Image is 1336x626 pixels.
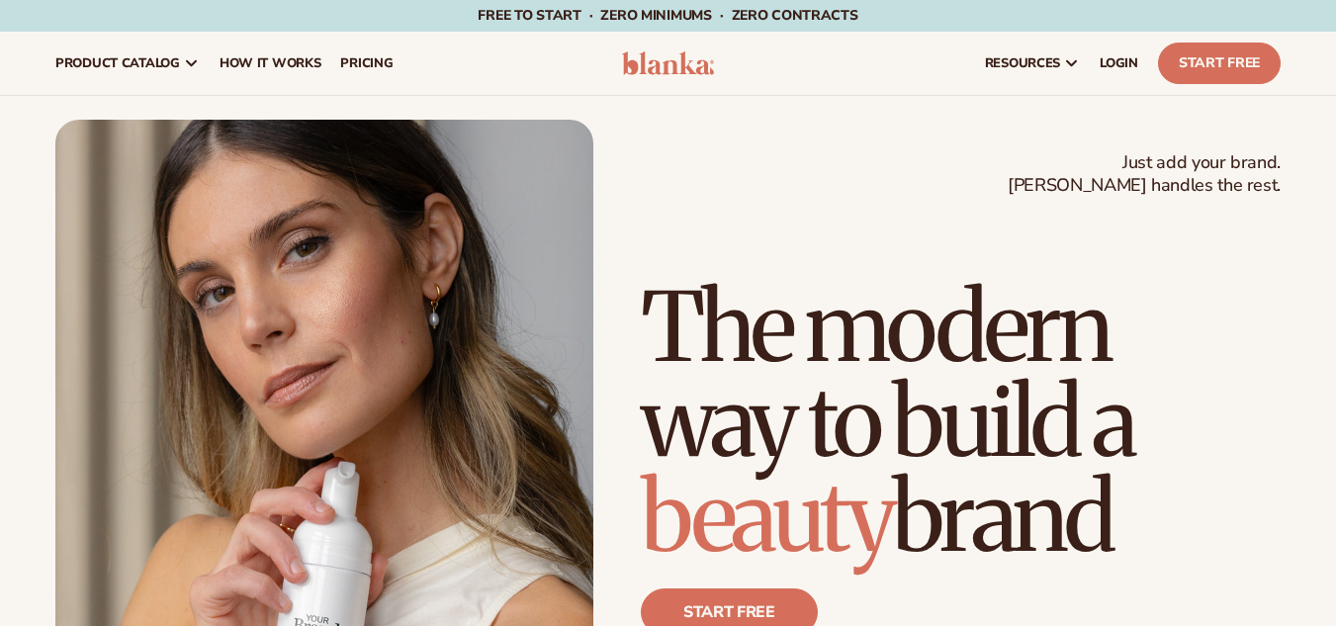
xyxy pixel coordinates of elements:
[641,280,1281,565] h1: The modern way to build a brand
[985,55,1060,71] span: resources
[975,32,1090,95] a: resources
[1008,151,1281,198] span: Just add your brand. [PERSON_NAME] handles the rest.
[220,55,321,71] span: How It Works
[45,32,210,95] a: product catalog
[1100,55,1138,71] span: LOGIN
[55,55,180,71] span: product catalog
[210,32,331,95] a: How It Works
[1090,32,1148,95] a: LOGIN
[340,55,393,71] span: pricing
[1158,43,1281,84] a: Start Free
[641,458,892,577] span: beauty
[330,32,402,95] a: pricing
[478,6,857,25] span: Free to start · ZERO minimums · ZERO contracts
[622,51,715,75] img: logo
